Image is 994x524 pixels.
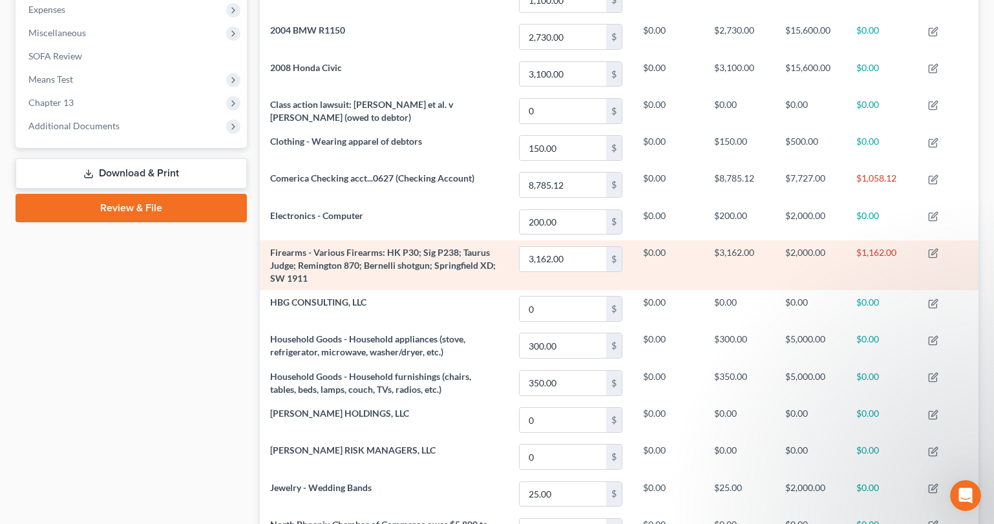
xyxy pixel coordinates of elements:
[704,401,775,438] td: $0.00
[270,445,436,456] span: [PERSON_NAME] RISK MANAGERS, LLC
[606,247,622,271] div: $
[28,50,82,61] span: SOFA Review
[633,240,704,290] td: $0.00
[270,136,422,147] span: Clothing - Wearing apparel of debtors
[846,92,918,129] td: $0.00
[846,401,918,438] td: $0.00
[704,92,775,129] td: $0.00
[28,120,120,131] span: Additional Documents
[775,130,846,167] td: $500.00
[520,173,606,197] input: 0.00
[846,364,918,401] td: $0.00
[846,328,918,364] td: $0.00
[520,333,606,358] input: 0.00
[606,333,622,358] div: $
[704,476,775,512] td: $25.00
[633,439,704,476] td: $0.00
[270,210,363,221] span: Electronics - Computer
[846,56,918,92] td: $0.00
[950,480,981,511] iframe: Intercom live chat
[606,445,622,469] div: $
[520,445,606,469] input: 0.00
[633,92,704,129] td: $0.00
[775,328,846,364] td: $5,000.00
[520,136,606,160] input: 0.00
[520,247,606,271] input: 0.00
[270,99,453,123] span: Class action lawsuit: [PERSON_NAME] et al. v [PERSON_NAME] (owed to debtor)
[775,167,846,204] td: $7,727.00
[633,290,704,327] td: $0.00
[704,204,775,240] td: $200.00
[775,92,846,129] td: $0.00
[775,290,846,327] td: $0.00
[633,130,704,167] td: $0.00
[775,240,846,290] td: $2,000.00
[704,56,775,92] td: $3,100.00
[520,62,606,87] input: 0.00
[270,297,366,308] span: HBG CONSULTING, LLC
[270,173,474,183] span: Comerica Checking acct...0627 (Checking Account)
[606,136,622,160] div: $
[633,401,704,438] td: $0.00
[775,204,846,240] td: $2,000.00
[270,62,342,73] span: 2008 Honda Civic
[606,408,622,432] div: $
[633,56,704,92] td: $0.00
[606,25,622,49] div: $
[606,482,622,507] div: $
[270,333,465,357] span: Household Goods - Household appliances (stove, refrigerator, microwave, washer/dryer, etc.)
[846,439,918,476] td: $0.00
[520,25,606,49] input: 0.00
[18,45,247,68] a: SOFA Review
[520,482,606,507] input: 0.00
[846,19,918,56] td: $0.00
[775,364,846,401] td: $5,000.00
[846,167,918,204] td: $1,058.12
[16,158,247,189] a: Download & Print
[775,19,846,56] td: $15,600.00
[606,297,622,321] div: $
[270,371,471,395] span: Household Goods - Household furnishings (chairs, tables, beds, lamps, couch, TVs, radios, etc.)
[606,173,622,197] div: $
[775,439,846,476] td: $0.00
[520,408,606,432] input: 0.00
[520,297,606,321] input: 0.00
[704,364,775,401] td: $350.00
[704,240,775,290] td: $3,162.00
[704,167,775,204] td: $8,785.12
[704,328,775,364] td: $300.00
[28,97,74,108] span: Chapter 13
[633,328,704,364] td: $0.00
[846,240,918,290] td: $1,162.00
[28,27,86,38] span: Miscellaneous
[775,56,846,92] td: $15,600.00
[775,401,846,438] td: $0.00
[606,99,622,123] div: $
[633,476,704,512] td: $0.00
[606,62,622,87] div: $
[846,290,918,327] td: $0.00
[704,130,775,167] td: $150.00
[28,4,65,15] span: Expenses
[846,130,918,167] td: $0.00
[520,210,606,235] input: 0.00
[520,371,606,395] input: 0.00
[270,25,345,36] span: 2004 BMW R1150
[520,99,606,123] input: 0.00
[270,247,496,284] span: Firearms - Various Firearms: HK P30; Sig P238; Taurus Judge; Remington 870; Bernelli shotgun; Spr...
[606,371,622,395] div: $
[633,204,704,240] td: $0.00
[28,74,73,85] span: Means Test
[633,19,704,56] td: $0.00
[16,194,247,222] a: Review & File
[633,364,704,401] td: $0.00
[846,204,918,240] td: $0.00
[775,476,846,512] td: $2,000.00
[270,482,372,493] span: Jewelry - Wedding Bands
[704,290,775,327] td: $0.00
[633,167,704,204] td: $0.00
[846,476,918,512] td: $0.00
[704,19,775,56] td: $2,730.00
[270,408,409,419] span: [PERSON_NAME] HOLDINGS, LLC
[704,439,775,476] td: $0.00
